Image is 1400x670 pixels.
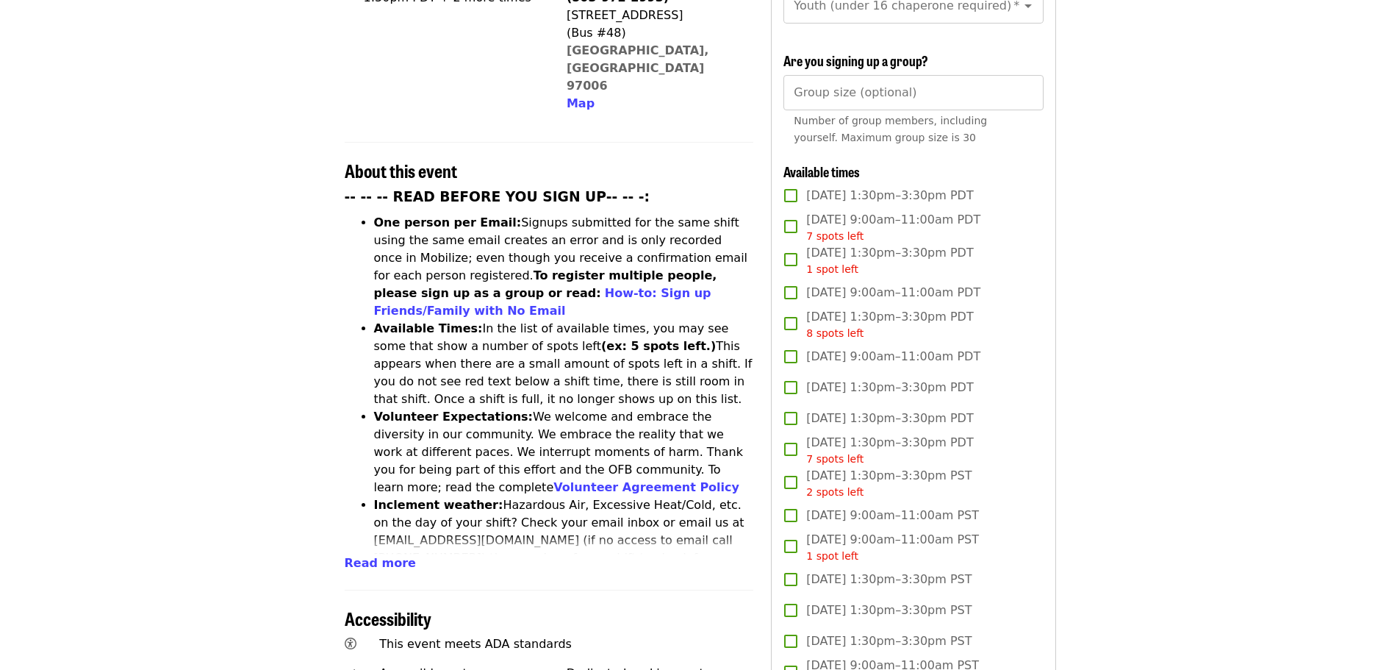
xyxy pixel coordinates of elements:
[553,480,739,494] a: Volunteer Agreement Policy
[806,486,864,498] span: 2 spots left
[567,7,742,24] div: [STREET_ADDRESS]
[345,157,457,183] span: About this event
[374,321,483,335] strong: Available Times:
[806,602,972,619] span: [DATE] 1:30pm–3:30pm PST
[783,162,860,181] span: Available times
[806,327,864,339] span: 8 spots left
[806,434,973,467] span: [DATE] 1:30pm–3:30pm PDT
[806,571,972,588] span: [DATE] 1:30pm–3:30pm PST
[374,214,754,320] li: Signups submitted for the same shift using the same email creates an error and is only recorded o...
[601,339,716,353] strong: (ex: 5 spots left.)
[806,244,973,277] span: [DATE] 1:30pm–3:30pm PDT
[783,75,1043,110] input: [object Object]
[345,189,650,204] strong: -- -- -- READ BEFORE YOU SIGN UP-- -- -:
[806,379,973,396] span: [DATE] 1:30pm–3:30pm PDT
[374,498,503,512] strong: Inclement weather:
[345,555,416,572] button: Read more
[806,467,972,500] span: [DATE] 1:30pm–3:30pm PST
[374,410,534,424] strong: Volunteer Expectations:
[794,115,987,143] span: Number of group members, including yourself. Maximum group size is 30
[374,320,754,408] li: In the list of available times, you may see some that show a number of spots left This appears wh...
[806,348,980,366] span: [DATE] 9:00am–11:00am PDT
[783,51,928,70] span: Are you signing up a group?
[806,230,864,242] span: 7 spots left
[374,496,754,585] li: Hazardous Air, Excessive Heat/Cold, etc. on the day of your shift? Check your email inbox or emai...
[806,308,973,341] span: [DATE] 1:30pm–3:30pm PDT
[806,453,864,465] span: 7 spots left
[567,96,595,110] span: Map
[806,507,979,524] span: [DATE] 9:00am–11:00am PST
[567,95,595,113] button: Map
[806,284,980,302] span: [DATE] 9:00am–11:00am PDT
[806,550,858,562] span: 1 spot left
[379,637,572,651] span: This event meets ADA standards
[345,637,356,651] i: universal-access icon
[374,268,717,300] strong: To register multiple people, please sign up as a group or read:
[374,286,711,318] a: How-to: Sign up Friends/Family with No Email
[567,43,709,93] a: [GEOGRAPHIC_DATA], [GEOGRAPHIC_DATA] 97006
[806,632,972,650] span: [DATE] 1:30pm–3:30pm PST
[806,263,858,275] span: 1 spot left
[806,410,973,427] span: [DATE] 1:30pm–3:30pm PDT
[374,408,754,496] li: We welcome and embrace the diversity in our community. We embrace the reality that we work at dif...
[345,556,416,570] span: Read more
[374,215,522,229] strong: One person per Email:
[806,187,973,204] span: [DATE] 1:30pm–3:30pm PDT
[806,211,980,244] span: [DATE] 9:00am–11:00am PDT
[806,531,979,564] span: [DATE] 9:00am–11:00am PST
[567,24,742,42] div: (Bus #48)
[345,605,431,631] span: Accessibility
